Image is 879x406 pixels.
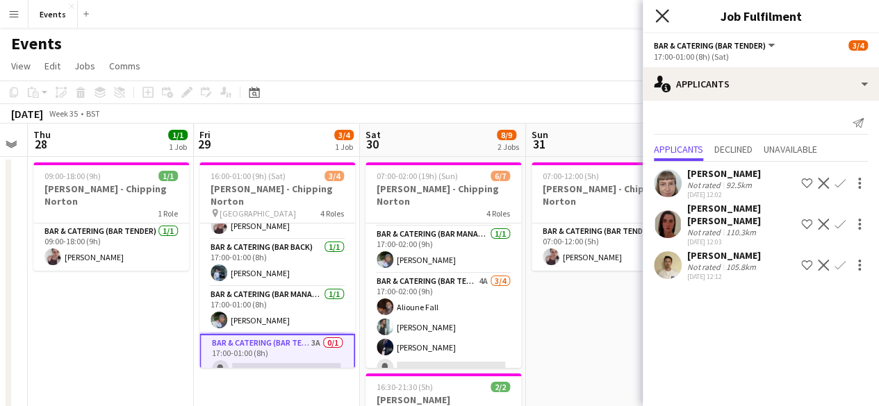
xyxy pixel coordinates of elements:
[199,287,355,334] app-card-role: Bar & Catering (Bar Manager)1/117:00-01:00 (8h)[PERSON_NAME]
[723,262,759,272] div: 105.8km
[197,136,211,152] span: 29
[33,128,51,141] span: Thu
[532,183,687,208] h3: [PERSON_NAME] - Chipping Norton
[11,107,43,121] div: [DATE]
[687,262,723,272] div: Not rated
[69,57,101,75] a: Jobs
[28,1,78,28] button: Events
[6,57,36,75] a: View
[365,273,521,381] app-card-role: Bar & Catering (Bar Tender)4A3/417:00-02:00 (9h)Alioune Fall[PERSON_NAME][PERSON_NAME]
[764,144,817,154] span: Unavailable
[365,128,381,141] span: Sat
[39,57,66,75] a: Edit
[377,382,433,392] span: 16:30-21:30 (5h)
[687,249,761,262] div: [PERSON_NAME]
[33,183,189,208] h3: [PERSON_NAME] - Chipping Norton
[199,239,355,287] app-card-role: Bar & Catering (Bar Back)1/117:00-01:00 (8h)[PERSON_NAME]
[714,144,753,154] span: Declined
[532,223,687,271] app-card-role: Bar & Catering (Bar Tender)1/107:00-12:00 (5h)[PERSON_NAME]
[86,108,100,119] div: BST
[199,334,355,384] app-card-role: Bar & Catering (Bar Tender)3A0/117:00-01:00 (8h)
[687,167,761,180] div: [PERSON_NAME]
[199,128,211,141] span: Fri
[199,183,355,208] h3: [PERSON_NAME] - Chipping Norton
[365,394,521,406] h3: [PERSON_NAME]
[377,171,458,181] span: 07:00-02:00 (19h) (Sun)
[687,237,796,246] div: [DATE] 12:03
[104,57,146,75] a: Comms
[44,171,101,181] span: 09:00-18:00 (9h)
[643,67,879,101] div: Applicants
[33,162,189,271] app-job-card: 09:00-18:00 (9h)1/1[PERSON_NAME] - Chipping Norton1 RoleBar & Catering (Bar Tender)1/109:00-18:00...
[365,183,521,208] h3: [PERSON_NAME] - Chipping Norton
[848,40,868,51] span: 3/4
[532,162,687,271] app-job-card: 07:00-12:00 (5h)1/1[PERSON_NAME] - Chipping Norton1 RoleBar & Catering (Bar Tender)1/107:00-12:00...
[199,162,355,368] app-job-card: 16:00-01:00 (9h) (Sat)3/4[PERSON_NAME] - Chipping Norton [GEOGRAPHIC_DATA]4 RolesBar & Catering (...
[33,223,189,271] app-card-role: Bar & Catering (Bar Tender)1/109:00-18:00 (9h)[PERSON_NAME]
[158,208,178,219] span: 1 Role
[211,171,286,181] span: 16:00-01:00 (9h) (Sat)
[168,130,188,140] span: 1/1
[654,51,868,62] div: 17:00-01:00 (8h) (Sat)
[543,171,599,181] span: 07:00-12:00 (5h)
[687,227,723,237] div: Not rated
[723,227,759,237] div: 110.3km
[529,136,548,152] span: 31
[687,190,761,199] div: [DATE] 12:02
[687,272,761,281] div: [DATE] 12:12
[491,382,510,392] span: 2/2
[335,142,353,152] div: 1 Job
[11,33,62,54] h1: Events
[687,180,723,190] div: Not rated
[220,208,296,219] span: [GEOGRAPHIC_DATA]
[169,142,187,152] div: 1 Job
[46,108,81,119] span: Week 35
[723,180,755,190] div: 92.5km
[498,142,519,152] div: 2 Jobs
[654,40,777,51] button: Bar & Catering (Bar Tender)
[320,208,344,219] span: 4 Roles
[486,208,510,219] span: 4 Roles
[11,60,31,72] span: View
[44,60,60,72] span: Edit
[334,130,354,140] span: 3/4
[643,7,879,25] h3: Job Fulfilment
[31,136,51,152] span: 28
[365,162,521,368] app-job-card: 07:00-02:00 (19h) (Sun)6/7[PERSON_NAME] - Chipping Norton4 Roles[PERSON_NAME]Bar & Catering (Bar ...
[325,171,344,181] span: 3/4
[491,171,510,181] span: 6/7
[365,226,521,273] app-card-role: Bar & Catering (Bar Manager)1/117:00-02:00 (9h)[PERSON_NAME]
[363,136,381,152] span: 30
[497,130,516,140] span: 8/9
[158,171,178,181] span: 1/1
[654,144,703,154] span: Applicants
[687,202,796,227] div: [PERSON_NAME] [PERSON_NAME]
[74,60,95,72] span: Jobs
[532,128,548,141] span: Sun
[109,60,140,72] span: Comms
[654,40,766,51] span: Bar & Catering (Bar Tender)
